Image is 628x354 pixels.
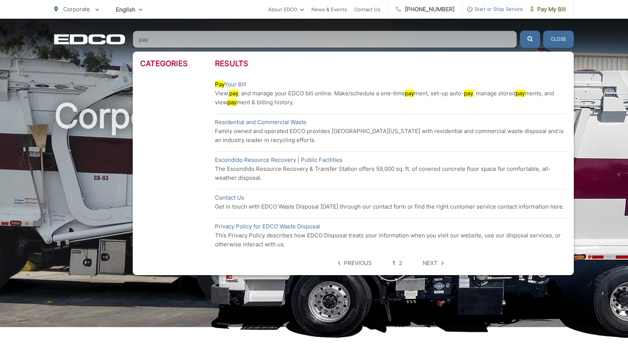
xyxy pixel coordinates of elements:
a: Escondido Resource Recovery | Public Facilities [215,156,342,164]
mark: pay [227,99,237,106]
button: Close [543,31,574,48]
p: The Escondido Resource Recovery & Transfer Station offers 59,000 sq. ft. of covered concrete floo... [215,164,566,182]
a: 1 [392,259,395,268]
p: Get in touch with EDCO Waste Disposal [DATE] through our contact form or find the right customer ... [215,202,566,211]
h3: Results [215,59,566,68]
a: 2 [399,259,402,268]
span: Pay My Bill [530,5,566,14]
a: About EDCO [268,5,304,14]
a: Next [423,259,444,268]
mark: pay [229,90,238,97]
span: Previous [344,259,372,268]
a: Contact Us [354,5,381,14]
mark: pay [464,90,473,97]
p: This Privacy Policy describes how EDCO Disposal treats your information when you visit our websit... [215,231,566,249]
button: Submit the search query. [520,31,540,48]
a: PayYour Bill [215,80,246,89]
h1: Corporate [54,97,574,334]
a: Residential and Commercial Waste [215,118,307,127]
mark: pay [515,90,525,97]
input: Search [133,31,517,48]
span: English [110,3,148,16]
span: Next [423,259,438,268]
mark: Pay [215,81,224,88]
p: View, , and manage your EDCO bill online. Make/schedule a one-time ment, set-up auto- , manage st... [215,89,566,107]
a: Contact Us [215,193,244,202]
a: EDCD logo. Return to the homepage. [54,34,125,44]
h3: Categories [140,59,215,68]
mark: pay [405,90,414,97]
a: News & Events [311,5,347,14]
span: Corporate [63,6,90,13]
p: Family owned and operated EDCO provides [GEOGRAPHIC_DATA][US_STATE] with residential and commerci... [215,127,566,145]
a: Privacy Policy for EDCO Waste Disposal [215,222,320,231]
